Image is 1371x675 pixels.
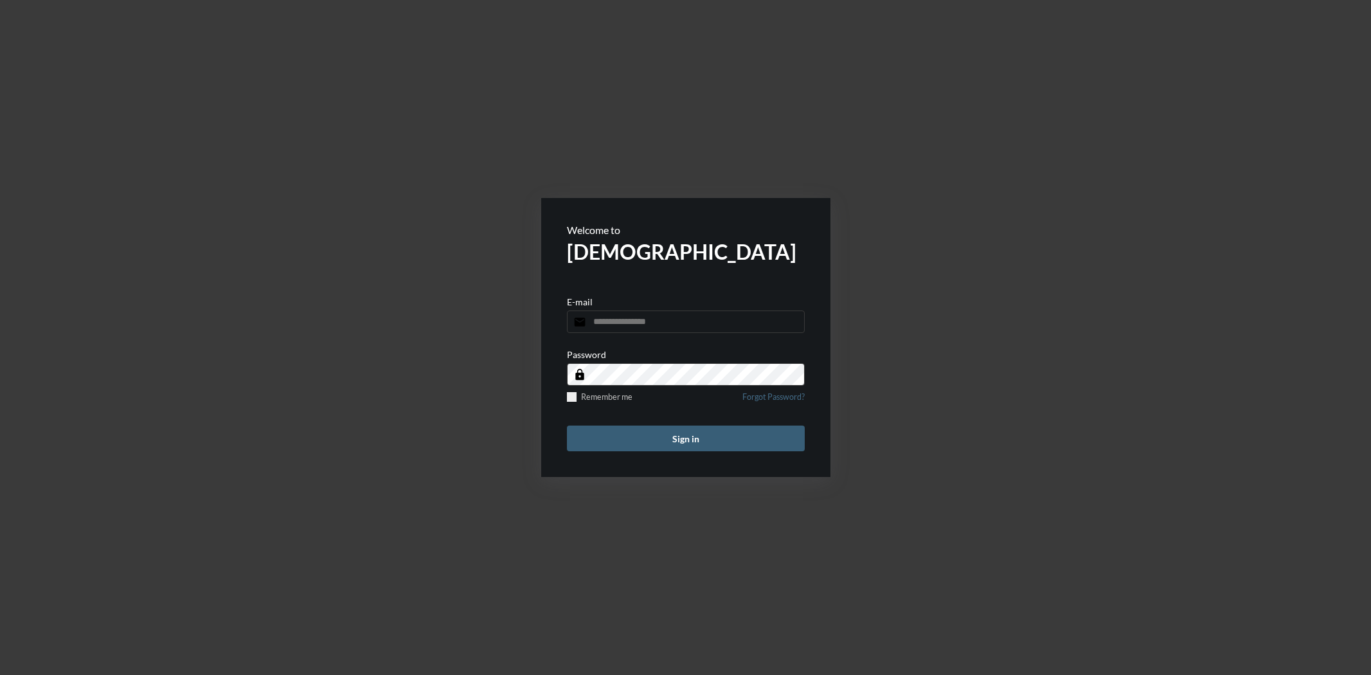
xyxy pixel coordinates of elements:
[567,224,805,236] p: Welcome to
[567,296,593,307] p: E-mail
[567,349,606,360] p: Password
[567,426,805,451] button: Sign in
[567,239,805,264] h2: [DEMOGRAPHIC_DATA]
[742,392,805,410] a: Forgot Password?
[567,392,632,402] label: Remember me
